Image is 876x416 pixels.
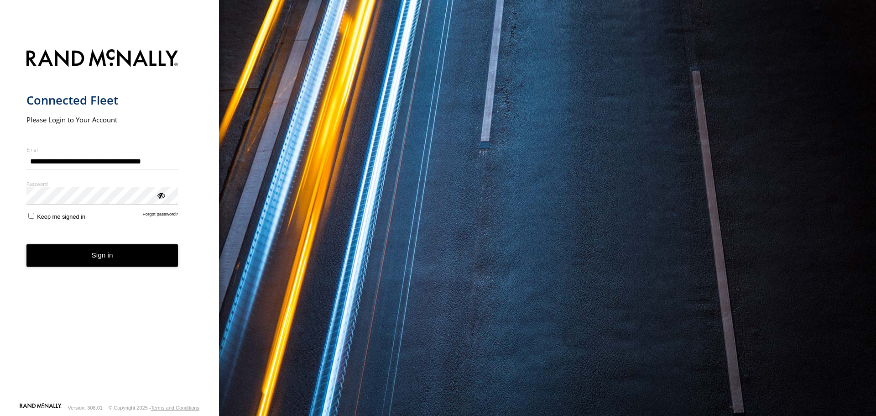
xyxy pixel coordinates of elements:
[26,115,178,124] h2: Please Login to Your Account
[143,211,178,220] a: Forgot password?
[26,47,178,71] img: Rand McNally
[156,190,165,200] div: ViewPassword
[26,244,178,267] button: Sign in
[109,405,199,411] div: © Copyright 2025 -
[26,180,178,187] label: Password
[26,93,178,108] h1: Connected Fleet
[151,405,199,411] a: Terms and Conditions
[26,146,178,153] label: Email
[37,213,85,220] span: Keep me signed in
[20,403,62,412] a: Visit our Website
[26,44,193,402] form: main
[28,213,34,219] input: Keep me signed in
[68,405,103,411] div: Version: 308.01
